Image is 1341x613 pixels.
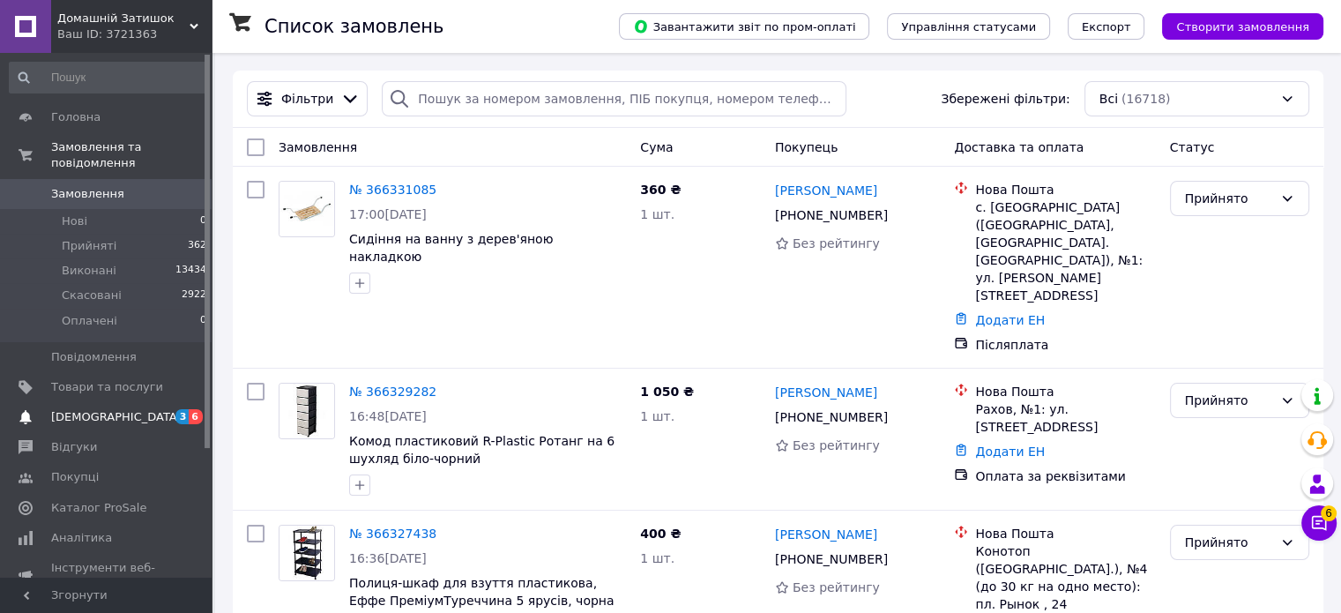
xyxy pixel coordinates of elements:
[793,580,880,594] span: Без рейтингу
[51,439,97,455] span: Відгуки
[51,530,112,546] span: Аналітика
[1185,391,1273,410] div: Прийнято
[775,140,838,154] span: Покупець
[51,349,137,365] span: Повідомлення
[775,384,877,401] a: [PERSON_NAME]
[901,20,1036,34] span: Управління статусами
[640,207,674,221] span: 1 шт.
[175,409,190,424] span: 3
[62,313,117,329] span: Оплачені
[975,525,1155,542] div: Нова Пошта
[640,409,674,423] span: 1 шт.
[1099,90,1118,108] span: Всі
[975,181,1155,198] div: Нова Пошта
[1185,533,1273,552] div: Прийнято
[771,547,891,572] div: [PHONE_NUMBER]
[51,469,99,485] span: Покупці
[975,198,1155,304] div: с. [GEOGRAPHIC_DATA] ([GEOGRAPHIC_DATA], [GEOGRAPHIC_DATA]. [GEOGRAPHIC_DATA]), №1: ул. [PERSON_N...
[182,288,206,303] span: 2922
[51,379,163,395] span: Товари та послуги
[941,90,1069,108] span: Збережені фільтри:
[349,434,615,466] a: Комод пластиковий R-Plastic Ротанг на 6 шухляд біло-чорний
[975,383,1155,400] div: Нова Пошта
[887,13,1050,40] button: Управління статусами
[793,438,880,452] span: Без рейтингу
[1176,20,1309,34] span: Створити замовлення
[1321,505,1337,520] span: 6
[57,11,190,26] span: Домашній Затишок
[279,383,335,439] a: Фото товару
[279,526,334,580] img: Фото товару
[1301,505,1337,541] button: Чат з покупцем6
[640,527,681,541] span: 400 ₴
[349,385,436,399] a: № 366329282
[279,181,335,237] a: Фото товару
[279,384,334,438] img: Фото товару
[349,576,614,608] a: Полиця-шкаф для взуття пластикова, Еффе ПреміумТуреччина 5 ярусів, чорна
[1068,13,1145,40] button: Експорт
[279,182,334,236] img: Фото товару
[62,263,116,279] span: Виконані
[640,551,674,565] span: 1 шт.
[1170,140,1215,154] span: Статус
[793,236,880,250] span: Без рейтингу
[264,16,443,37] h1: Список замовлень
[51,139,212,171] span: Замовлення та повідомлення
[349,207,427,221] span: 17:00[DATE]
[279,525,335,581] a: Фото товару
[1185,189,1273,208] div: Прийнято
[975,336,1155,354] div: Післяплата
[349,551,427,565] span: 16:36[DATE]
[51,560,163,592] span: Інструменти веб-майстра та SEO
[200,213,206,229] span: 0
[51,109,101,125] span: Головна
[1162,13,1323,40] button: Створити замовлення
[349,409,427,423] span: 16:48[DATE]
[975,467,1155,485] div: Оплата за реквізитами
[1082,20,1131,34] span: Експорт
[281,90,333,108] span: Фільтри
[188,238,206,254] span: 362
[775,182,877,199] a: [PERSON_NAME]
[62,238,116,254] span: Прийняті
[382,81,846,116] input: Пошук за номером замовлення, ПІБ покупця, номером телефону, Email, номером накладної
[349,183,436,197] a: № 366331085
[775,526,877,543] a: [PERSON_NAME]
[51,409,182,425] span: [DEMOGRAPHIC_DATA]
[9,62,208,93] input: Пошук
[771,203,891,228] div: [PHONE_NUMBER]
[51,500,146,516] span: Каталог ProSale
[640,140,673,154] span: Cума
[771,405,891,430] div: [PHONE_NUMBER]
[1144,19,1323,33] a: Створити замовлення
[175,263,206,279] span: 13434
[349,527,436,541] a: № 366327438
[279,140,357,154] span: Замовлення
[57,26,212,42] div: Ваш ID: 3721363
[954,140,1084,154] span: Доставка та оплата
[975,542,1155,613] div: Конотоп ([GEOGRAPHIC_DATA].), №4 (до 30 кг на одно место): пл. Рынок , 24
[62,213,87,229] span: Нові
[633,19,855,34] span: Завантажити звіт по пром-оплаті
[640,385,694,399] span: 1 050 ₴
[975,445,1045,459] a: Додати ЕН
[975,313,1045,327] a: Додати ЕН
[189,409,203,424] span: 6
[51,186,124,202] span: Замовлення
[619,13,869,40] button: Завантажити звіт по пром-оплаті
[349,232,553,264] a: Сидіння на ванну з дерев'яною накладкою
[62,288,122,303] span: Скасовані
[1121,92,1170,106] span: (16718)
[200,313,206,329] span: 0
[975,400,1155,436] div: Рахов, №1: ул. [STREET_ADDRESS]
[640,183,681,197] span: 360 ₴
